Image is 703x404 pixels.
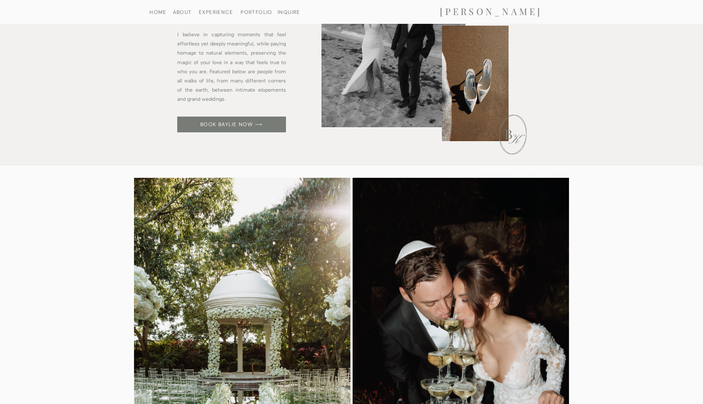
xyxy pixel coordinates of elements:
[139,10,177,14] a: HOME
[509,133,522,149] h1: K
[195,122,268,127] a: BOOK BAYLIE NOW ⟶
[237,4,265,10] i: HONEST
[417,6,565,18] a: [PERSON_NAME]
[268,4,283,10] i: RAW
[177,30,286,105] p: I believe in capturing moments that feel effortless yet deeply meaningful, while paying homage to...
[192,13,239,19] i: CAPTIVATING
[163,10,201,14] a: ABOUT
[197,10,235,14] a: EXPERIENCE
[501,126,516,138] h2: B
[238,10,275,14] a: PORTFOLIO
[275,10,302,14] a: INQUIRE
[177,2,286,20] h3: WITH AN , , AND FLAIR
